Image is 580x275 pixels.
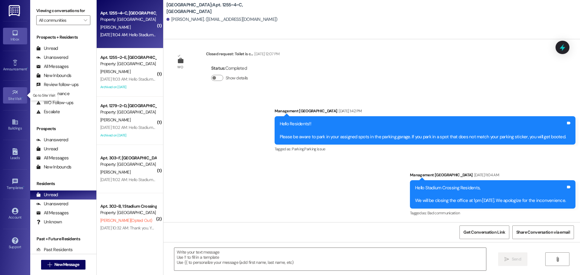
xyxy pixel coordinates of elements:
[100,132,157,139] div: Archived on [DATE]
[100,109,156,115] div: Property: [GEOGRAPHIC_DATA]
[100,83,157,91] div: Archived on [DATE]
[39,15,81,25] input: All communities
[36,100,73,106] div: WO Follow-ups
[100,209,156,216] div: Property: [GEOGRAPHIC_DATA]
[337,108,362,114] div: [DATE] 1:42 PM
[415,185,566,204] div: Hello Stadium Crossing Residents, We will be closing the office at 1pm [DATE]. We apologize for t...
[410,209,575,217] div: Tagged as:
[100,32,327,37] div: [DATE] 11:04 AM: Hello Stadium Crossing Residents, We will be closing the office at 1pm [DATE]. W...
[30,34,96,40] div: Prospects + Residents
[36,146,58,152] div: Unread
[177,64,183,70] div: WO
[27,66,28,70] span: •
[253,51,279,57] div: [DATE] 12:07 PM
[36,201,68,207] div: Unanswered
[3,176,27,193] a: Templates •
[512,256,521,262] span: Send
[3,117,27,133] a: Buildings
[22,96,23,100] span: •
[100,16,156,23] div: Property: [GEOGRAPHIC_DATA]
[36,155,69,161] div: All Messages
[410,172,575,180] div: Management [GEOGRAPHIC_DATA]
[100,69,130,74] span: [PERSON_NAME]
[292,146,304,152] span: Parking ,
[3,206,27,222] a: Account
[36,137,68,143] div: Unanswered
[36,54,68,61] div: Unanswered
[280,121,566,140] div: Hello Residents!! Please be aware to park in your assigned spots in the parking garage. If you pa...
[100,169,130,175] span: [PERSON_NAME]
[47,262,52,267] i: 
[100,155,156,161] div: Apt. 303~F, [GEOGRAPHIC_DATA]
[3,87,27,104] a: Site Visit •
[206,51,280,59] div: Closed request: Toilet is c...
[100,125,327,130] div: [DATE] 11:02 AM: Hello Stadium Crossing Residents, We will be closing the office at 1pm [DATE]. W...
[36,109,60,115] div: Escalate
[36,82,79,88] div: Review follow-ups
[3,146,27,163] a: Leads
[36,63,69,70] div: All Messages
[498,252,527,266] button: Send
[100,10,156,16] div: Apt. 1255~4~C, [GEOGRAPHIC_DATA]
[36,72,71,79] div: New Inbounds
[275,145,576,153] div: Tagged as:
[30,126,96,132] div: Prospects
[100,54,156,61] div: Apt. 1255~2~E, [GEOGRAPHIC_DATA]
[275,108,576,116] div: Management [GEOGRAPHIC_DATA]
[33,93,55,98] p: Go to Site Visit
[100,218,152,223] span: [PERSON_NAME] (Opted Out)
[36,164,71,170] div: New Inbounds
[3,235,27,252] a: Support
[211,64,250,73] div: : Completed
[9,5,21,16] img: ResiDesk Logo
[36,247,73,253] div: Past Residents
[100,225,400,231] div: [DATE] 10:32 AM: Thank you. You will no longer receive texts from this thread. Please reply with ...
[100,76,327,82] div: [DATE] 11:03 AM: Hello Stadium Crossing Residents, We will be closing the office at 1pm [DATE]. W...
[100,203,156,209] div: Apt. 302~B, 1 Stadium Crossing Guarantors
[427,210,460,216] span: Bad communication
[512,225,574,239] button: Share Conversation via email
[36,210,69,216] div: All Messages
[555,257,560,262] i: 
[459,225,509,239] button: Get Conversation Link
[516,229,570,235] span: Share Conversation via email
[3,28,27,44] a: Inbox
[54,261,79,268] span: New Message
[166,16,278,23] div: [PERSON_NAME]. ([EMAIL_ADDRESS][DOMAIN_NAME])
[304,146,325,152] span: Parking issue
[100,177,327,182] div: [DATE] 11:02 AM: Hello Stadium Crossing Residents, We will be closing the office at 1pm [DATE]. W...
[226,75,248,81] label: Show details
[30,181,96,187] div: Residents
[36,219,62,225] div: Unknown
[211,65,225,71] b: Status
[473,172,499,178] div: [DATE] 11:04 AM
[36,192,58,198] div: Unread
[504,257,509,262] i: 
[84,18,87,23] i: 
[463,229,505,235] span: Get Conversation Link
[100,103,156,109] div: Apt. 1279~2~D, [GEOGRAPHIC_DATA]
[100,61,156,67] div: Property: [GEOGRAPHIC_DATA]
[41,260,86,270] button: New Message
[100,24,130,30] span: [PERSON_NAME]
[30,236,96,242] div: Past + Future Residents
[100,117,130,123] span: [PERSON_NAME]
[166,2,287,15] b: [GEOGRAPHIC_DATA]: Apt. 1255~4~C, [GEOGRAPHIC_DATA]
[36,6,90,15] label: Viewing conversations for
[36,45,58,52] div: Unread
[23,185,24,189] span: •
[100,161,156,168] div: Property: [GEOGRAPHIC_DATA]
